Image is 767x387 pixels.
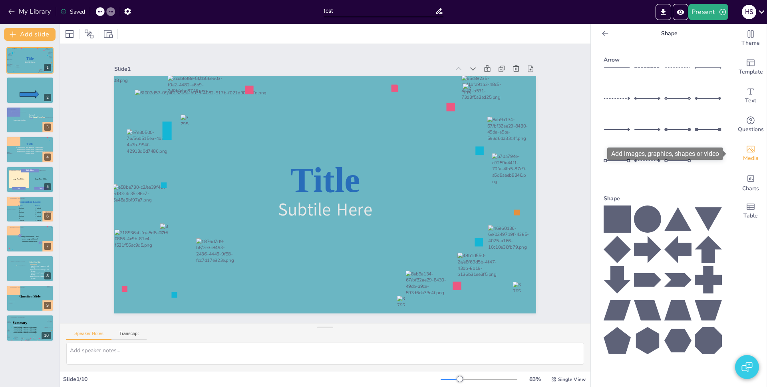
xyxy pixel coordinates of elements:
[14,327,37,328] span: space for teacher’s summary or final message.
[607,148,723,160] div: Add images, graphics, shapes or video
[612,24,727,43] p: Shape
[19,211,24,215] span: Content 2
[44,64,51,71] div: 1
[735,82,767,110] div: Add text boxes
[6,285,54,311] div: 9
[44,213,51,220] div: 6
[6,107,54,133] div: 3
[29,114,35,116] span: Section 1
[742,4,756,20] button: h s
[114,65,450,73] div: Slide 1
[36,215,41,219] span: Content 3
[29,116,45,119] span: Section Header
[14,332,37,333] span: space for teacher’s summary or final message.
[44,302,51,309] div: 9
[111,331,147,340] button: Transcript
[6,315,54,341] div: 10
[735,53,767,82] div: Add ready made slides
[19,295,40,298] span: Question Slide
[735,24,767,53] div: Change the overall theme
[30,261,40,263] span: Bullet Point Slide
[278,198,373,221] span: Subtile Here
[290,161,360,199] span: Title
[31,272,49,275] span: space for teacher’s summary or final message.
[36,219,41,223] span: Content 4
[6,166,54,193] div: 5
[738,125,764,134] span: Questions
[40,187,42,189] span: Text
[42,332,51,339] div: 10
[44,183,51,190] div: 5
[44,272,51,279] div: 8
[13,178,24,180] span: Image Place Holder
[44,124,51,131] div: 3
[604,56,722,64] div: Arrow
[63,28,76,40] div: Layout
[18,205,23,207] span: Item 1
[6,225,54,252] div: 7
[63,375,441,383] div: Slide 1 / 10
[745,96,756,105] span: Text
[656,4,671,20] button: Export to PowerPoint
[44,94,51,101] div: 2
[739,68,763,76] span: Template
[60,8,85,16] div: Saved
[36,211,41,215] span: Content 2
[18,231,22,245] span: “
[66,331,111,340] button: Speaker Notes
[31,276,49,279] span: space for teacher’s summary or final message.
[6,255,54,282] div: 8
[13,321,27,324] span: Summary
[324,5,435,17] input: Insert title
[741,39,760,48] span: Theme
[27,142,34,146] span: Title
[14,328,37,329] span: space for teacher’s summary or final message.
[16,146,43,155] span: Content here, content here, content here, content here, content here, content here, content here,...
[735,139,767,168] div: Add images, graphics, shapes or video
[84,29,94,39] span: Position
[743,154,759,163] span: Media
[18,187,20,189] span: Text
[31,269,49,272] span: space for teacher’s summary or final message.
[6,136,54,163] div: 4
[735,110,767,139] div: Get real-time input from your audience
[14,119,26,121] span: Image placeholder
[38,239,42,252] span: ”
[742,184,759,193] span: Charts
[19,219,24,223] span: Content 4
[19,207,24,211] span: Content 1
[6,47,54,74] div: 1
[525,375,544,383] div: 83 %
[102,28,114,40] div: Resize presentation
[25,61,35,64] span: Subtile Here
[19,201,40,203] span: Comparison Layout
[558,376,586,383] span: Single View
[6,5,54,18] button: My Library
[26,57,34,61] span: Title
[4,28,56,41] button: Add slide
[604,195,722,202] div: Shape
[735,197,767,225] div: Add a table
[6,196,54,222] div: 6
[36,207,41,211] span: Content 1
[6,77,54,103] div: 2
[19,215,24,219] span: Content 3
[35,178,47,180] span: Image Place Holder
[742,5,756,19] div: h s
[688,4,728,20] button: Present
[26,169,34,171] span: Title Here
[735,168,767,197] div: Add charts and graphs
[44,243,51,250] div: 7
[743,211,758,220] span: Table
[14,330,37,331] span: space for teacher’s summary or final message.
[673,4,688,20] button: Preview Presentation
[44,154,51,161] div: 4
[21,236,38,242] span: Image-focused Slide – full-screen image with small space for caption/quote.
